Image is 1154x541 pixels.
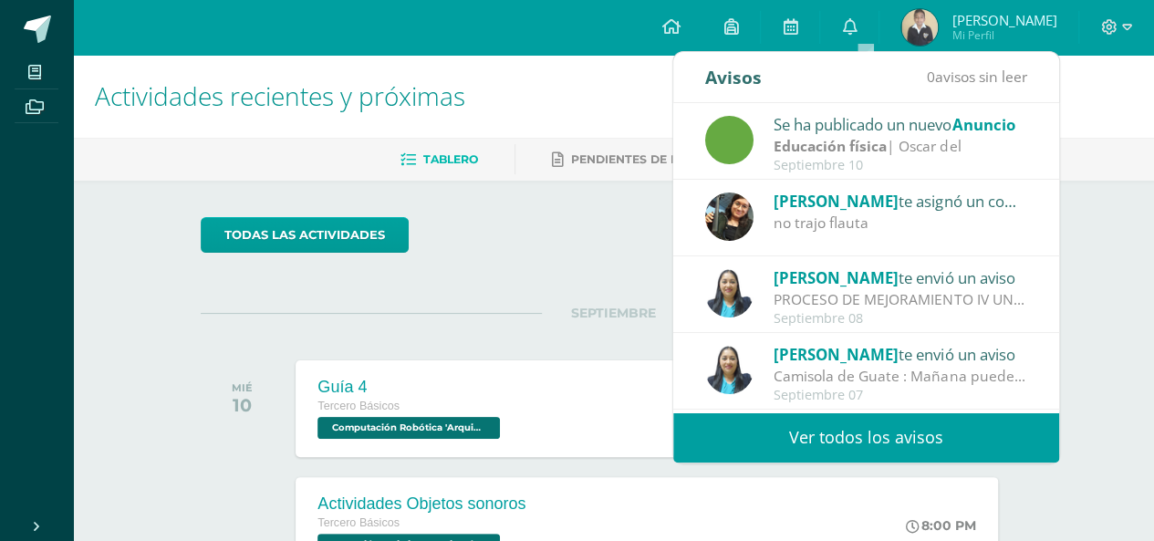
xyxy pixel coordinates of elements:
div: Avisos [705,52,762,102]
img: 139ad4bce731a5d99f71967e08cee11c.png [901,9,938,46]
span: avisos sin leer [927,67,1027,87]
div: Se ha publicado un nuevo [774,112,1027,136]
img: 49168807a2b8cca0ef2119beca2bd5ad.png [705,269,754,317]
div: no trajo flauta [774,213,1027,234]
div: Actividades Objetos sonoros [317,494,525,514]
span: Pendientes de entrega [571,152,727,166]
span: [PERSON_NAME] [774,267,899,288]
div: te envió un aviso [774,265,1027,289]
img: 49168807a2b8cca0ef2119beca2bd5ad.png [705,346,754,394]
span: [PERSON_NAME] [774,191,899,212]
div: Septiembre 08 [774,311,1027,327]
div: 8:00 PM [906,517,976,534]
div: te asignó un comentario en 'Parcial 1 Practica instrumental' para 'Expresión Artistica' [774,189,1027,213]
span: [PERSON_NAME] [774,344,899,365]
span: Actividades recientes y próximas [95,78,465,113]
span: Tablero [423,152,478,166]
div: te envió un aviso [774,342,1027,366]
a: Tablero [400,145,478,174]
div: Guía 4 [317,378,504,397]
img: afbb90b42ddb8510e0c4b806fbdf27cc.png [705,192,754,241]
div: Camisola de Guate : Mañana pueden llegar con la playera de la selección siempre aportando su cola... [774,366,1027,387]
div: Septiembre 07 [774,388,1027,403]
a: Ver todos los avisos [673,412,1059,463]
div: Septiembre 10 [774,158,1027,173]
span: Mi Perfil [951,27,1056,43]
div: 10 [232,394,253,416]
span: Computación Robótica 'Arquimedes' [317,417,500,439]
a: todas las Actividades [201,217,409,253]
span: 0 [927,67,935,87]
span: SEPTIEMBRE [542,305,685,321]
a: Pendientes de entrega [552,145,727,174]
strong: Educación física [774,136,887,156]
div: | Oscar del [774,136,1027,157]
span: Tercero Básicos [317,400,400,412]
span: [PERSON_NAME] [951,11,1056,29]
div: MIÉ [232,381,253,394]
span: Tercero Básicos [317,516,400,529]
span: Anuncio [951,114,1014,135]
div: PROCESO DE MEJORAMIENTO IV UNIDAD: Bendiciones a cada uno El día de hoy estará disponible el comp... [774,289,1027,310]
